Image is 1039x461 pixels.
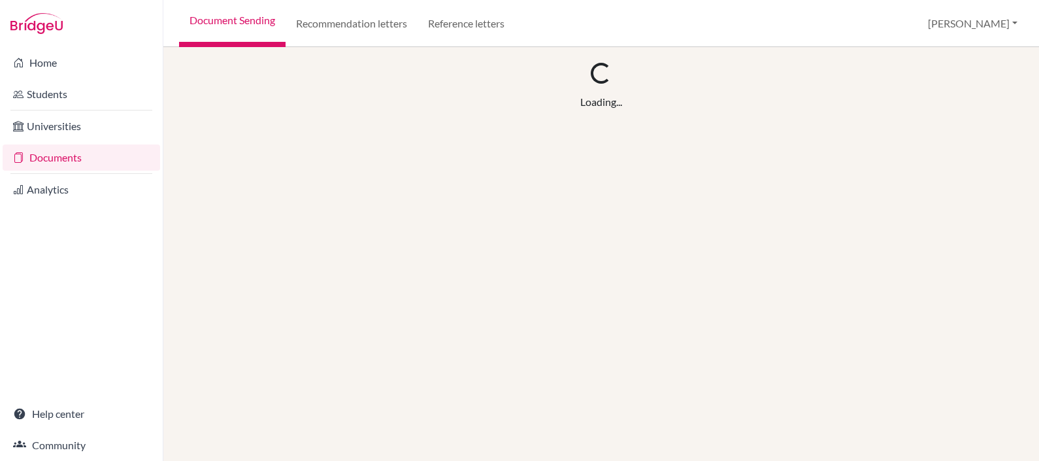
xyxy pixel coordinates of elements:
a: Help center [3,401,160,427]
a: Community [3,432,160,458]
img: Bridge-U [10,13,63,34]
a: Universities [3,113,160,139]
a: Documents [3,145,160,171]
button: [PERSON_NAME] [922,11,1023,36]
a: Home [3,50,160,76]
a: Students [3,81,160,107]
a: Analytics [3,177,160,203]
div: Loading... [580,94,622,110]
